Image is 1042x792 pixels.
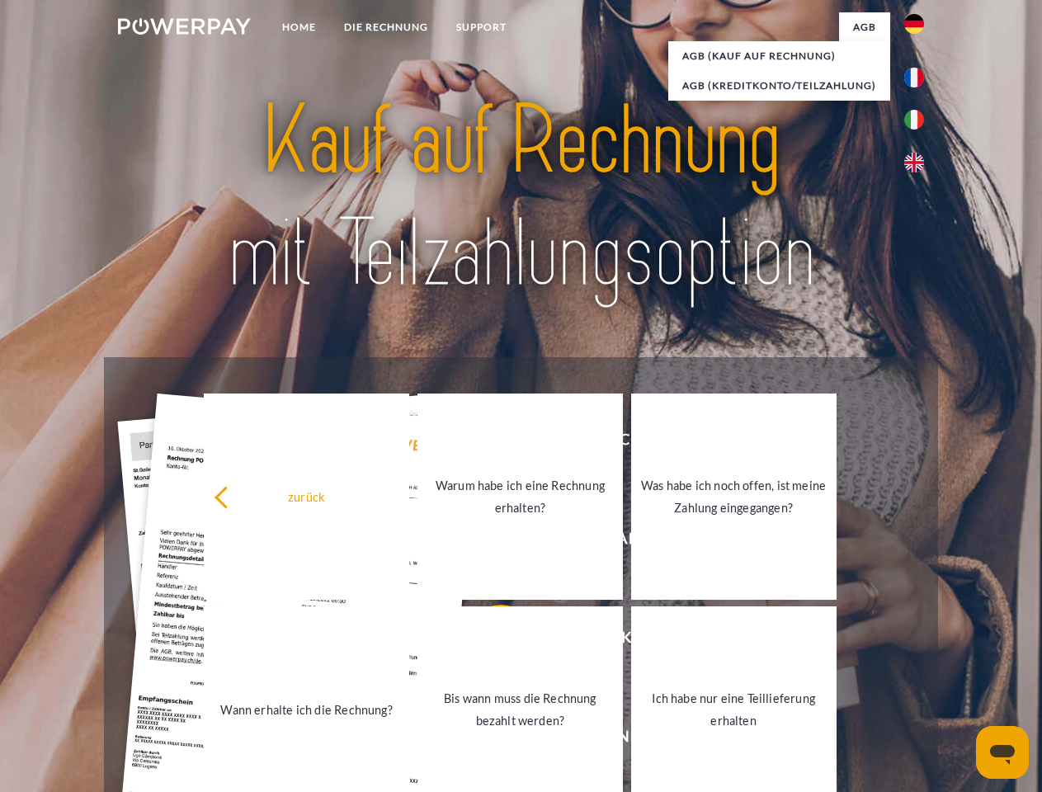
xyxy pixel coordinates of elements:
img: fr [904,68,924,87]
a: Home [268,12,330,42]
a: DIE RECHNUNG [330,12,442,42]
img: en [904,153,924,172]
div: Warum habe ich eine Rechnung erhalten? [427,474,613,519]
div: Bis wann muss die Rechnung bezahlt werden? [427,687,613,732]
a: SUPPORT [442,12,521,42]
div: Was habe ich noch offen, ist meine Zahlung eingegangen? [641,474,827,519]
img: logo-powerpay-white.svg [118,18,251,35]
a: AGB (Kauf auf Rechnung) [668,41,890,71]
img: it [904,110,924,130]
a: agb [839,12,890,42]
div: Wann erhalte ich die Rechnung? [214,698,399,720]
a: Was habe ich noch offen, ist meine Zahlung eingegangen? [631,394,837,600]
img: de [904,14,924,34]
a: AGB (Kreditkonto/Teilzahlung) [668,71,890,101]
div: Ich habe nur eine Teillieferung erhalten [641,687,827,732]
img: title-powerpay_de.svg [158,79,884,316]
div: zurück [214,485,399,507]
iframe: Schaltfläche zum Öffnen des Messaging-Fensters [976,726,1029,779]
